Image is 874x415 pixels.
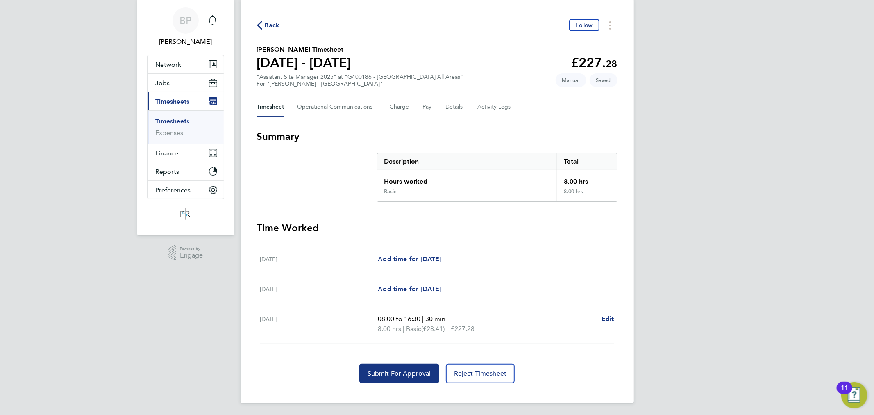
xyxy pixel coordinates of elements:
button: Charge [390,97,410,117]
span: Finance [156,149,179,157]
span: Basic [406,324,421,334]
span: Powered by [180,245,203,252]
div: [DATE] [260,314,378,334]
div: Hours worked [377,170,557,188]
span: 08:00 to 16:30 [378,315,420,323]
a: Timesheets [156,117,190,125]
h3: Summary [257,130,617,143]
span: Jobs [156,79,170,87]
button: Pay [423,97,433,117]
span: BP [179,15,191,26]
span: Add time for [DATE] [378,255,441,263]
span: Submit For Approval [368,369,431,378]
h3: Time Worked [257,221,617,235]
span: Back [265,21,280,30]
section: Timesheet [257,130,617,383]
button: Timesheets [148,92,224,110]
span: 8.00 hrs [378,325,401,333]
div: For "[PERSON_NAME] - [GEOGRAPHIC_DATA]" [257,80,463,87]
a: Edit [602,314,614,324]
a: Expenses [156,129,184,137]
span: This timesheet is Saved. [590,73,617,87]
h1: [DATE] - [DATE] [257,55,351,71]
button: Reports [148,162,224,180]
div: Basic [384,188,396,195]
span: Ben Perkin [147,37,224,47]
div: 8.00 hrs [557,170,617,188]
span: 30 min [425,315,445,323]
span: (£28.41) = [421,325,451,333]
span: £227.28 [451,325,474,333]
div: Timesheets [148,110,224,144]
button: Back [257,20,280,30]
span: Engage [180,252,203,259]
button: Jobs [148,74,224,92]
button: Timesheets Menu [603,19,617,32]
img: psrsolutions-logo-retina.png [178,207,193,221]
button: Timesheet [257,97,284,117]
span: | [403,325,404,333]
span: Timesheets [156,98,190,105]
button: Operational Communications [297,97,377,117]
span: | [422,315,424,323]
div: [DATE] [260,284,378,294]
button: Activity Logs [478,97,512,117]
div: "Assistant Site Manager 2025" at "G400186 - [GEOGRAPHIC_DATA] All Areas" [257,73,463,87]
button: Reject Timesheet [446,364,515,383]
span: 28 [606,58,617,70]
button: Details [446,97,465,117]
a: Powered byEngage [168,245,203,261]
button: Follow [569,19,599,31]
h2: [PERSON_NAME] Timesheet [257,45,351,55]
span: Network [156,61,182,68]
a: Add time for [DATE] [378,284,441,294]
div: Description [377,153,557,170]
div: Summary [377,153,617,202]
span: Reject Timesheet [454,369,507,378]
span: Add time for [DATE] [378,285,441,293]
div: [DATE] [260,254,378,264]
app-decimal: £227. [571,55,617,71]
div: 8.00 hrs [557,188,617,201]
button: Submit For Approval [359,364,439,383]
a: BP[PERSON_NAME] [147,7,224,47]
button: Preferences [148,181,224,199]
span: Preferences [156,186,191,194]
span: Edit [602,315,614,323]
button: Open Resource Center, 11 new notifications [841,382,867,408]
div: 11 [841,388,848,399]
div: Total [557,153,617,170]
span: This timesheet was manually created. [556,73,586,87]
a: Add time for [DATE] [378,254,441,264]
button: Finance [148,144,224,162]
span: Reports [156,168,179,176]
button: Network [148,55,224,73]
a: Go to home page [147,207,224,221]
span: Follow [576,21,593,29]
